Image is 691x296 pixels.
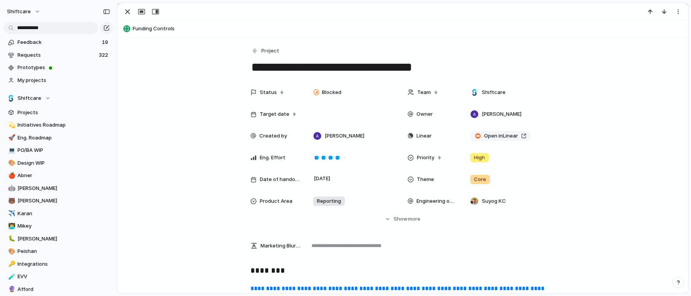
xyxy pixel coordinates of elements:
span: Eng. Effort [260,154,285,162]
span: [PERSON_NAME] [17,185,110,192]
button: Project [250,45,282,57]
span: My projects [17,77,110,84]
div: 🔑 [8,259,14,268]
span: Priority [417,154,434,162]
span: Date of handover [260,176,300,183]
a: Feedback19 [4,37,113,48]
span: PO/BA WIP [17,146,110,154]
span: Design WIP [17,159,110,167]
span: Product Area [260,197,292,205]
a: 🧪EVV [4,271,113,282]
div: 🐛 [8,234,14,243]
span: Project [261,47,279,55]
button: 🔑 [7,260,15,268]
span: Status [260,89,277,96]
button: 🧪 [7,273,15,280]
a: ✈️Karan [4,208,113,219]
div: ✈️ [8,209,14,218]
a: My projects [4,75,113,86]
a: 💻PO/BA WIP [4,145,113,156]
span: Marketing Blurb (15-20 Words) [261,242,300,250]
span: Reporting [317,197,341,205]
a: Projects [4,107,113,118]
span: Engineering owner [416,197,457,205]
div: 💫 [8,121,14,130]
div: 🎨 [8,247,14,256]
span: Target date [260,110,289,118]
span: Projects [17,109,110,117]
button: 🤖 [7,185,15,192]
span: Integrations [17,260,110,268]
span: [PERSON_NAME] [482,110,521,118]
a: 🐛[PERSON_NAME] [4,233,113,245]
a: 🚀Eng. Roadmap [4,132,113,144]
span: [DATE] [312,174,332,183]
span: [PERSON_NAME] [17,235,110,243]
span: Mikey [17,222,110,230]
div: 🐻 [8,197,14,205]
a: 🤖[PERSON_NAME] [4,183,113,194]
span: Peishan [17,247,110,255]
span: [PERSON_NAME] [325,132,364,140]
button: ✈️ [7,210,15,218]
span: Owner [416,110,433,118]
span: High [474,154,485,162]
a: 🎨Peishan [4,246,113,257]
div: 🎨 [8,158,14,167]
span: Suyog KC [482,197,506,205]
span: Funding Controls [133,25,684,33]
a: 🍎Abner [4,170,113,181]
button: Showmore [250,212,555,226]
span: Initiatives Roadmap [17,121,110,129]
div: 🍎 [8,171,14,180]
a: Requests322 [4,49,113,61]
button: 🐛 [7,235,15,243]
a: Open inLinear [470,131,531,141]
span: Shiftcare [17,94,41,102]
span: Created by [259,132,287,140]
button: 🔮 [7,286,15,293]
div: 🔮 [8,285,14,294]
a: 🎨Design WIP [4,157,113,169]
a: 👨‍💻Mikey [4,220,113,232]
button: 🎨 [7,159,15,167]
button: 💻 [7,146,15,154]
a: Prototypes [4,62,113,73]
span: Show [394,215,408,223]
div: 🚀 [8,133,14,142]
div: 🤖 [8,184,14,193]
button: 🍎 [7,172,15,179]
span: Linear [416,132,432,140]
span: Blocked [322,89,341,96]
span: Karan [17,210,110,218]
span: EVV [17,273,110,280]
span: Prototypes [17,64,110,71]
button: 👨‍💻 [7,222,15,230]
div: 💫Initiatives Roadmap [4,119,113,131]
a: 🔑Integrations [4,258,113,270]
span: Team [417,89,431,96]
button: 🐻 [7,197,15,205]
span: Feedback [17,38,100,46]
a: 🔮Afford [4,284,113,295]
a: 🐻[PERSON_NAME] [4,195,113,207]
button: 🚀 [7,134,15,142]
span: Core [474,176,486,183]
div: 👨‍💻 [8,222,14,231]
span: Eng. Roadmap [17,134,110,142]
span: Abner [17,172,110,179]
button: shiftcare [3,5,44,18]
span: Afford [17,286,110,293]
span: Open in Linear [484,132,518,140]
span: 19 [102,38,110,46]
